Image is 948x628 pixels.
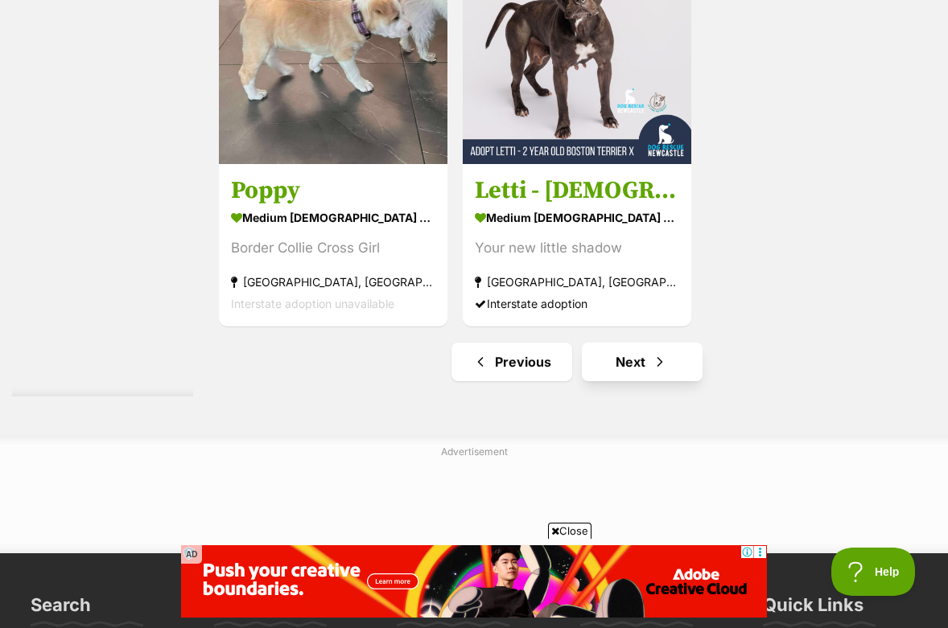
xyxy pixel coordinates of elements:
[217,343,936,381] nav: Pagination
[475,271,679,293] strong: [GEOGRAPHIC_DATA], [GEOGRAPHIC_DATA]
[181,545,202,564] span: AD
[475,206,679,229] strong: medium [DEMOGRAPHIC_DATA] Dog
[475,175,679,206] h3: Letti - [DEMOGRAPHIC_DATA] Boston Terrier X Staffy
[31,593,91,626] h3: Search
[475,237,679,259] div: Your new little shadow
[231,175,435,206] h3: Poppy
[831,548,916,596] iframe: Help Scout Beacon - Open
[475,293,679,314] div: Interstate adoption
[548,523,591,539] span: Close
[231,206,435,229] strong: medium [DEMOGRAPHIC_DATA] Dog
[231,271,435,293] strong: [GEOGRAPHIC_DATA], [GEOGRAPHIC_DATA]
[451,343,572,381] a: Previous page
[582,343,703,381] a: Next page
[219,163,447,326] a: Poppy medium [DEMOGRAPHIC_DATA] Dog Border Collie Cross Girl [GEOGRAPHIC_DATA], [GEOGRAPHIC_DATA]...
[463,163,691,326] a: Letti - [DEMOGRAPHIC_DATA] Boston Terrier X Staffy medium [DEMOGRAPHIC_DATA] Dog Your new little ...
[231,237,435,259] div: Border Collie Cross Girl
[763,593,864,626] h3: Quick Links
[2,2,14,14] img: consumer-privacy-logo.png
[231,297,394,310] span: Interstate adoption unavailable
